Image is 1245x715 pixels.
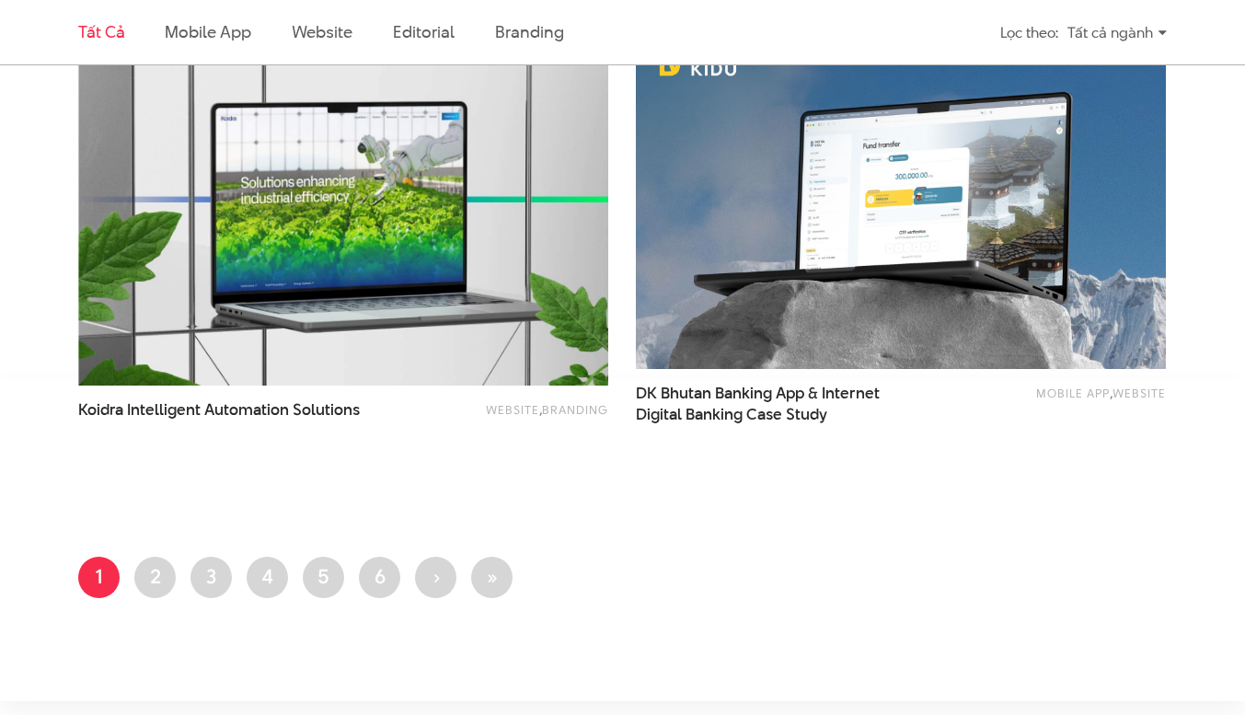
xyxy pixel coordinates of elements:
[954,383,1166,416] div: ,
[542,401,608,418] a: Branding
[165,20,250,43] a: Mobile app
[1112,385,1166,401] a: Website
[393,20,455,43] a: Editorial
[1067,17,1167,49] div: Tất cả ngành
[134,557,176,598] a: 2
[486,401,539,418] a: Website
[359,557,400,598] a: 6
[292,20,352,43] a: Website
[204,398,289,421] span: Automation
[636,14,1166,369] img: DK-Bhutan
[432,562,440,590] span: ›
[636,383,928,425] span: DK Bhutan Banking App & Internet
[1000,17,1058,49] div: Lọc theo:
[303,557,344,598] a: 5
[293,398,360,421] span: Solutions
[486,562,498,590] span: »
[397,399,608,432] div: ,
[78,20,124,43] a: Tất cả
[495,20,563,43] a: Branding
[1036,385,1110,401] a: Mobile app
[127,398,201,421] span: Intelligent
[636,404,827,425] span: Digital Banking Case Study
[190,557,232,598] a: 3
[78,399,370,442] a: Koidra Intelligent Automation Solutions
[78,30,608,386] img: Koidra Thumbnail
[247,557,288,598] a: 4
[636,383,928,425] a: DK Bhutan Banking App & InternetDigital Banking Case Study
[78,398,123,421] span: Koidra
